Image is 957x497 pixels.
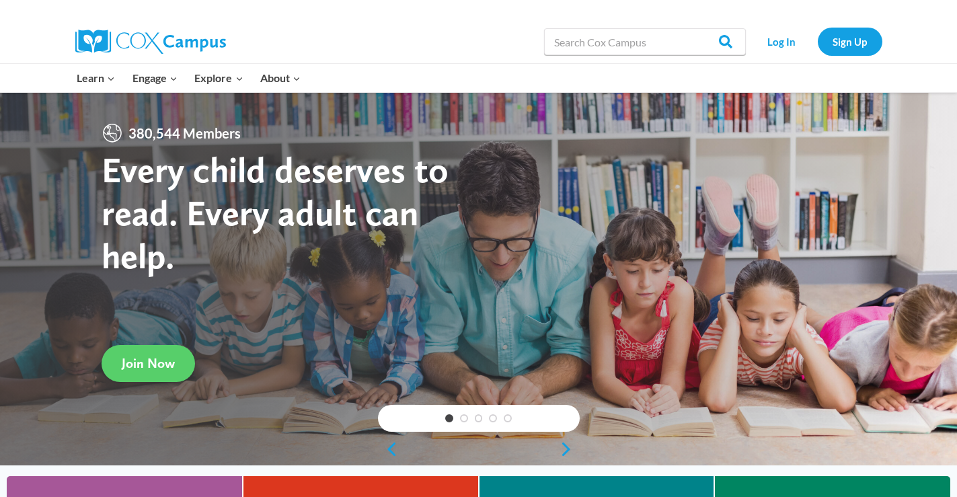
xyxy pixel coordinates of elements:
a: next [560,441,580,457]
div: content slider buttons [378,436,580,463]
span: Engage [132,69,178,87]
a: 4 [489,414,497,422]
a: Log In [753,28,811,55]
span: 380,544 Members [123,122,246,144]
img: Cox Campus [75,30,226,54]
a: Join Now [102,345,195,382]
a: previous [378,441,398,457]
span: About [260,69,301,87]
strong: Every child deserves to read. Every adult can help. [102,148,449,276]
nav: Secondary Navigation [753,28,882,55]
a: 3 [475,414,483,422]
a: 1 [445,414,453,422]
span: Learn [77,69,115,87]
span: Join Now [122,355,175,371]
a: 5 [504,414,512,422]
nav: Primary Navigation [69,64,309,92]
a: Sign Up [818,28,882,55]
input: Search Cox Campus [544,28,746,55]
a: 2 [460,414,468,422]
span: Explore [194,69,243,87]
